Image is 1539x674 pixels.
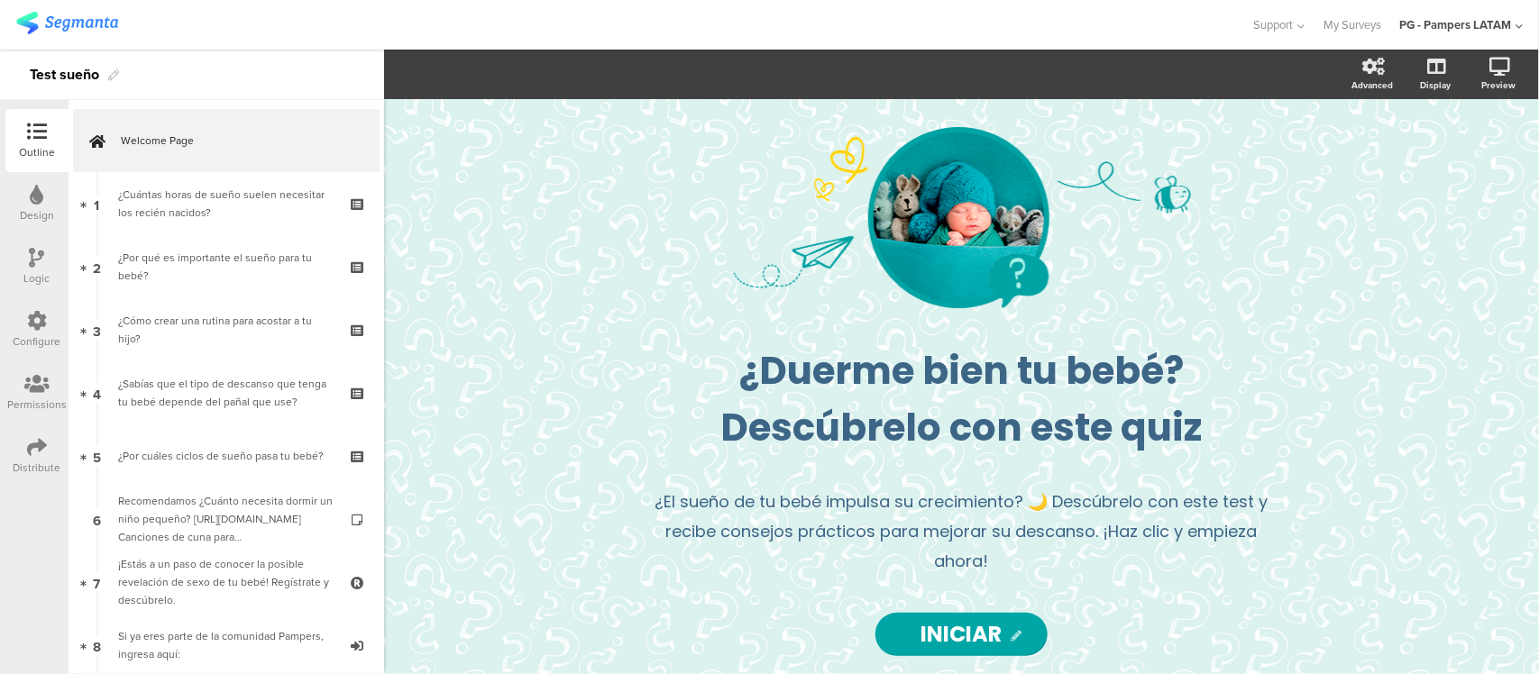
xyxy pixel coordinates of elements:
a: 5 ¿Por cuáles ciclos de sueño pasa tu bebé? [73,424,380,487]
span: 8 [93,635,101,655]
div: Display [1420,78,1451,92]
a: 1 ¿Cuántas horas de sueño suelen necesitar los recién nacidos? [73,172,380,235]
div: Advanced [1351,78,1393,92]
div: ¡Estás a un paso de conocer la posible revelación de sexo de tu bebé! Regístrate y descúbrelo. [118,555,334,609]
div: Test sueño [30,60,99,89]
div: Logic [24,270,50,287]
div: ¿Por qué es importante el sueño para tu bebé? [118,249,334,285]
div: Si ya eres parte de la comunidad Pampers, ingresa aquí: [118,627,334,663]
div: ¿Por cuáles ciclos de sueño pasa tu bebé? [118,447,334,465]
a: 2 ¿Por qué es importante el sueño para tu bebé? [73,235,380,298]
span: 5 [93,446,101,466]
div: Design [20,207,54,223]
span: 4 [93,383,101,403]
span: 3 [93,320,101,340]
a: 7 ¡Estás a un paso de conocer la posible revelación de sexo de tu bebé! Regístrate y descúbrelo. [73,551,380,614]
a: 6 Recomendamos ¿Cuánto necesita dormir un niño pequeño? [URL][DOMAIN_NAME] Canciones de cuna para... [73,487,380,551]
div: PG - Pampers LATAM [1399,16,1511,33]
span: ¿El sueño de tu bebé impulsa su crecimiento? 🌙 Descúbrelo con este test y recibe consejos práctic... [655,490,1269,572]
a: Welcome Page [73,109,380,172]
span: 7 [94,572,101,592]
div: Preview [1481,78,1516,92]
div: ¿Cuántas horas de sueño suelen necesitar los recién nacidos? [118,186,334,222]
span: 6 [93,509,101,529]
span: Welcome Page [121,132,352,150]
div: Recomendamos ¿Cuánto necesita dormir un niño pequeño? https://www.pamperslatam.com/bebes-de-1-3-a... [118,492,334,546]
div: Outline [19,144,55,160]
img: segmanta logo [16,12,118,34]
input: Start [875,613,1048,656]
div: ¿Cómo crear una rutina para acostar a tu hijo? [118,312,334,348]
span: Support [1254,16,1294,33]
span: 2 [93,257,101,277]
a: 4 ¿Sabías que el tipo de descanso que tenga tu bebé depende del pañal que use? [73,361,380,424]
span: 1 [95,194,100,214]
div: Configure [14,333,61,350]
div: Distribute [14,460,61,476]
p: ¿Duerme bien tu bebé? [628,342,1296,399]
p: Descúbrelo con este quiz [628,399,1296,456]
div: ¿Sabías que el tipo de descanso que tenga tu bebé depende del pañal que use? [118,375,334,411]
div: Permissions [7,396,67,413]
a: 3 ¿Cómo crear una rutina para acostar a tu hijo? [73,298,380,361]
